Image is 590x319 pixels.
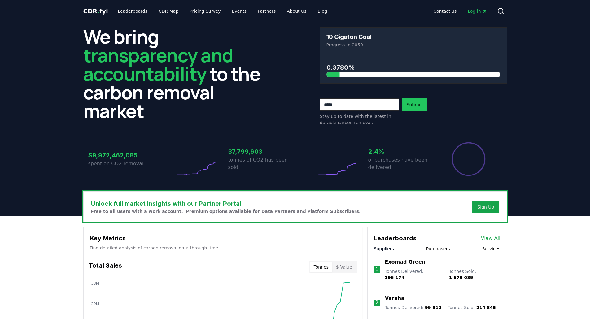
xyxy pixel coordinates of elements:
p: Find detailed analysis of carbon removal data through time. [90,245,356,251]
h2: We bring to the carbon removal market [83,27,270,120]
p: Tonnes Delivered : [385,268,443,281]
span: . [97,7,99,15]
button: $ Value [332,262,356,272]
button: Tonnes [310,262,332,272]
p: Progress to 2050 [326,42,500,48]
a: Partners [253,6,281,17]
button: Purchasers [426,246,450,252]
a: Varaha [385,295,404,302]
h3: Unlock full market insights with our Partner Portal [91,199,361,208]
a: Log in [463,6,492,17]
tspan: 29M [91,302,99,306]
h3: 37,799,603 [228,147,295,156]
tspan: 38M [91,281,99,286]
button: Services [482,246,500,252]
h3: Total Sales [89,261,122,273]
a: Contact us [428,6,461,17]
p: Tonnes Sold : [449,268,500,281]
p: 1 [375,266,378,273]
p: Tonnes Delivered : [385,304,442,311]
button: Sign Up [472,201,499,213]
a: CDR.fyi [83,7,108,15]
a: Sign Up [477,204,494,210]
h3: 2.4% [368,147,435,156]
p: 2 [375,299,378,306]
button: Submit [402,98,427,111]
a: CDR Map [154,6,183,17]
span: transparency and accountability [83,42,233,86]
span: 196 174 [385,275,404,280]
a: Exomad Green [385,258,425,266]
p: Stay up to date with the latest in durable carbon removal. [320,113,399,126]
span: 214 845 [476,305,496,310]
p: Free to all users with a work account. Premium options available for Data Partners and Platform S... [91,208,361,214]
span: CDR fyi [83,7,108,15]
div: Percentage of sales delivered [451,142,486,176]
a: About Us [282,6,311,17]
nav: Main [428,6,492,17]
p: of purchases have been delivered [368,156,435,171]
p: spent on CO2 removal [88,160,155,167]
button: Suppliers [374,246,394,252]
p: Tonnes Sold : [448,304,496,311]
h3: $9,972,462,085 [88,151,155,160]
p: tonnes of CO2 has been sold [228,156,295,171]
h3: 0.3780% [326,63,500,72]
h3: Leaderboards [374,234,417,243]
a: View All [481,235,500,242]
span: 1 679 089 [449,275,473,280]
a: Events [227,6,251,17]
a: Pricing Survey [185,6,225,17]
span: 99 512 [425,305,442,310]
span: Log in [468,8,487,14]
h3: Key Metrics [90,234,356,243]
nav: Main [113,6,332,17]
h3: 10 Gigaton Goal [326,34,372,40]
a: Blog [313,6,332,17]
a: Leaderboards [113,6,152,17]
